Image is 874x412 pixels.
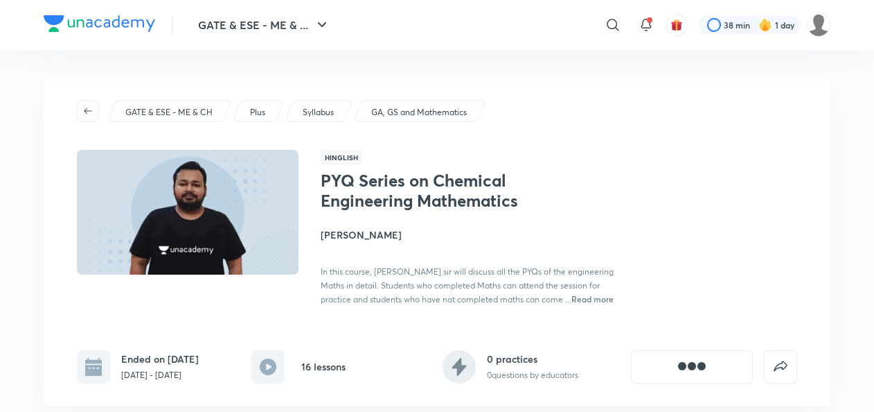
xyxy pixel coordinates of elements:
[758,18,772,32] img: streak
[369,106,470,119] a: GA, GS and Mathematics
[631,350,753,384] button: [object Object]
[121,352,199,366] h6: Ended on [DATE]
[123,106,215,119] a: GATE & ESE - ME & CH
[764,350,797,384] button: false
[321,228,631,242] h4: [PERSON_NAME]
[666,14,688,36] button: avatar
[44,15,155,32] img: Company Logo
[371,106,467,119] p: GA, GS and Mathematics
[121,369,199,381] p: [DATE] - [DATE]
[250,106,265,119] p: Plus
[190,11,339,39] button: GATE & ESE - ME & ...
[321,150,362,165] span: Hinglish
[321,171,547,211] h1: PYQ Series on Chemical Engineering Mathematics
[321,266,614,304] span: In this course, [PERSON_NAME] sir will discuss all the PYQs of the engineering Maths in detail. S...
[670,19,683,31] img: avatar
[303,106,334,119] p: Syllabus
[301,359,346,374] h6: 16 lessons
[75,148,301,276] img: Thumbnail
[571,293,614,304] span: Read more
[125,106,213,119] p: GATE & ESE - ME & CH
[301,106,337,119] a: Syllabus
[248,106,268,119] a: Plus
[487,352,578,366] h6: 0 practices
[487,369,578,381] p: 0 questions by educators
[807,13,830,37] img: Aditi
[44,15,155,35] a: Company Logo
